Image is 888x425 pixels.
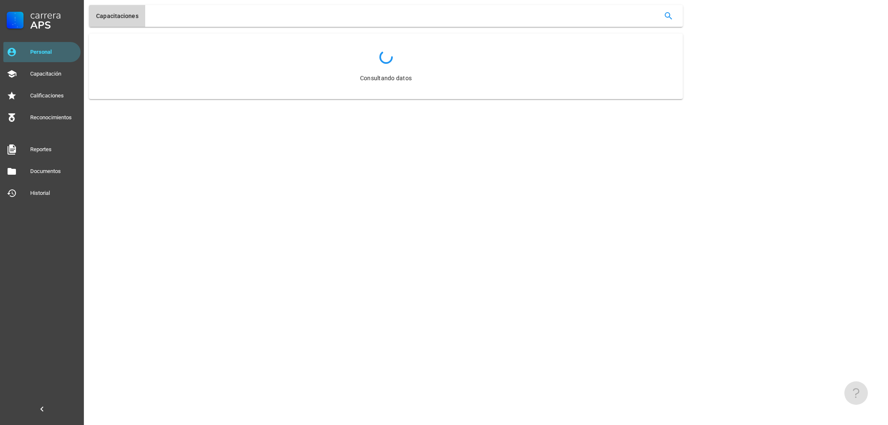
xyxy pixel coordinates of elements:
[3,64,81,84] a: Capacitación
[30,190,77,197] div: Historial
[30,114,77,121] div: Reconocimientos
[3,108,81,128] a: Reconocimientos
[3,183,81,203] a: Historial
[30,20,77,30] div: APS
[3,86,81,106] a: Calificaciones
[30,146,77,153] div: Reportes
[96,13,138,19] span: Capacitaciones
[3,139,81,160] a: Reportes
[30,49,77,55] div: Personal
[30,168,77,175] div: Documentos
[30,10,77,20] div: Carrera
[101,64,671,82] div: Consultando datos
[30,92,77,99] div: Calificaciones
[89,5,145,27] button: Capacitaciones
[3,161,81,181] a: Documentos
[30,71,77,77] div: Capacitación
[3,42,81,62] a: Personal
